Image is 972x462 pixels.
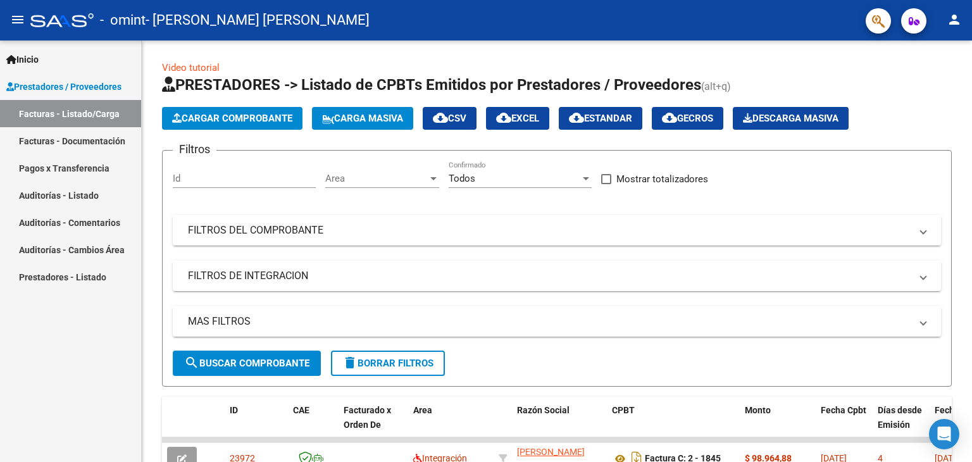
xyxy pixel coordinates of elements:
span: Mostrar totalizadores [616,172,708,187]
span: (alt+q) [701,80,731,92]
datatable-header-cell: ID [225,397,288,453]
mat-icon: cloud_download [569,110,584,125]
span: Inicio [6,53,39,66]
span: Gecros [662,113,713,124]
datatable-header-cell: Area [408,397,494,453]
span: Fecha Recibido [935,405,970,430]
datatable-header-cell: Fecha Cpbt [816,397,873,453]
button: Buscar Comprobante [173,351,321,376]
button: Borrar Filtros [331,351,445,376]
span: Borrar Filtros [342,358,433,369]
datatable-header-cell: Razón Social [512,397,607,453]
span: Area [325,173,428,184]
span: ID [230,405,238,415]
mat-expansion-panel-header: FILTROS DE INTEGRACION [173,261,941,291]
mat-icon: menu [10,12,25,27]
button: EXCEL [486,107,549,130]
mat-panel-title: MAS FILTROS [188,315,911,328]
span: - omint [100,6,146,34]
mat-icon: delete [342,355,358,370]
button: Estandar [559,107,642,130]
datatable-header-cell: CAE [288,397,339,453]
span: Monto [745,405,771,415]
span: PRESTADORES -> Listado de CPBTs Emitidos por Prestadores / Proveedores [162,76,701,94]
button: CSV [423,107,477,130]
mat-icon: cloud_download [662,110,677,125]
button: Gecros [652,107,723,130]
span: Facturado x Orden De [344,405,391,430]
span: Días desde Emisión [878,405,922,430]
span: Fecha Cpbt [821,405,866,415]
mat-icon: cloud_download [496,110,511,125]
span: EXCEL [496,113,539,124]
mat-icon: person [947,12,962,27]
span: Prestadores / Proveedores [6,80,121,94]
datatable-header-cell: Monto [740,397,816,453]
button: Descarga Masiva [733,107,849,130]
datatable-header-cell: CPBT [607,397,740,453]
a: Video tutorial [162,62,220,73]
span: Todos [449,173,475,184]
datatable-header-cell: Días desde Emisión [873,397,930,453]
datatable-header-cell: Facturado x Orden De [339,397,408,453]
mat-panel-title: FILTROS DEL COMPROBANTE [188,223,911,237]
mat-icon: cloud_download [433,110,448,125]
div: Open Intercom Messenger [929,419,959,449]
span: Area [413,405,432,415]
button: Carga Masiva [312,107,413,130]
span: CAE [293,405,309,415]
mat-expansion-panel-header: MAS FILTROS [173,306,941,337]
span: Cargar Comprobante [172,113,292,124]
span: CSV [433,113,466,124]
span: CPBT [612,405,635,415]
span: Buscar Comprobante [184,358,309,369]
span: Razón Social [517,405,570,415]
mat-expansion-panel-header: FILTROS DEL COMPROBANTE [173,215,941,246]
button: Cargar Comprobante [162,107,302,130]
span: Carga Masiva [322,113,403,124]
app-download-masive: Descarga masiva de comprobantes (adjuntos) [733,107,849,130]
mat-icon: search [184,355,199,370]
mat-panel-title: FILTROS DE INTEGRACION [188,269,911,283]
span: - [PERSON_NAME] [PERSON_NAME] [146,6,370,34]
span: Descarga Masiva [743,113,838,124]
h3: Filtros [173,140,216,158]
span: Estandar [569,113,632,124]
